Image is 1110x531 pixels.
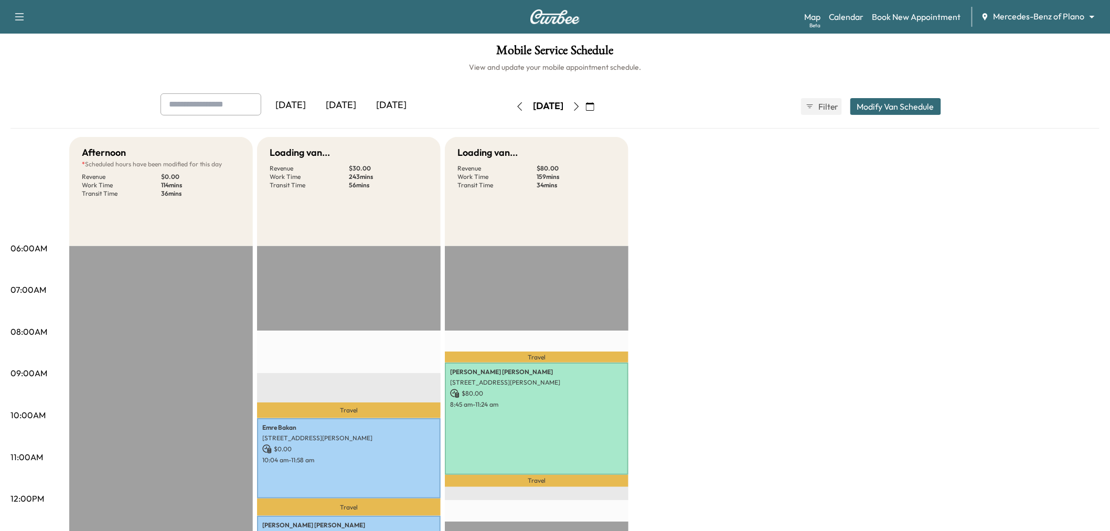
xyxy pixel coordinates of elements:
p: 09:00AM [10,367,47,379]
p: Work Time [82,181,161,189]
p: 12:00PM [10,492,44,505]
div: [DATE] [366,93,417,118]
h1: Mobile Service Schedule [10,44,1100,62]
a: MapBeta [804,10,820,23]
p: Work Time [457,173,537,181]
img: Curbee Logo [530,9,580,24]
p: 243 mins [349,173,428,181]
p: 159 mins [537,173,616,181]
p: 10:04 am - 11:58 am [262,456,435,464]
p: $ 80.00 [537,164,616,173]
p: 36 mins [161,189,240,198]
button: Filter [801,98,842,115]
h6: View and update your mobile appointment schedule. [10,62,1100,72]
p: Transit Time [270,181,349,189]
h5: Loading van... [270,145,330,160]
div: Beta [809,22,820,29]
p: Transit Time [457,181,537,189]
div: [DATE] [316,93,366,118]
p: $ 30.00 [349,164,428,173]
p: 34 mins [537,181,616,189]
p: 08:00AM [10,325,47,338]
p: Transit Time [82,189,161,198]
p: 8:45 am - 11:24 am [450,400,623,409]
h5: Afternoon [82,145,126,160]
p: Travel [257,402,441,418]
p: $ 0.00 [161,173,240,181]
p: [STREET_ADDRESS][PERSON_NAME] [450,378,623,387]
p: 114 mins [161,181,240,189]
p: 06:00AM [10,242,47,254]
p: 07:00AM [10,283,46,296]
span: Mercedes-Benz of Plano [994,10,1085,23]
p: $ 80.00 [450,389,623,398]
p: Revenue [270,164,349,173]
div: [DATE] [265,93,316,118]
p: Emre Bakan [262,423,435,432]
p: 10:00AM [10,409,46,421]
p: $ 0.00 [262,444,435,454]
p: [PERSON_NAME] [PERSON_NAME] [262,521,435,529]
p: Travel [445,475,628,487]
p: 56 mins [349,181,428,189]
p: [PERSON_NAME] [PERSON_NAME] [450,368,623,376]
button: Modify Van Schedule [850,98,941,115]
a: Calendar [829,10,864,23]
p: 11:00AM [10,451,43,463]
h5: Loading van... [457,145,518,160]
p: Travel [445,352,628,362]
p: Scheduled hours have been modified for this day [82,160,240,168]
p: Travel [257,498,441,515]
p: Revenue [457,164,537,173]
p: Revenue [82,173,161,181]
span: Filter [818,100,837,113]
p: [STREET_ADDRESS][PERSON_NAME] [262,434,435,442]
a: Book New Appointment [872,10,961,23]
p: Work Time [270,173,349,181]
div: [DATE] [533,100,563,113]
